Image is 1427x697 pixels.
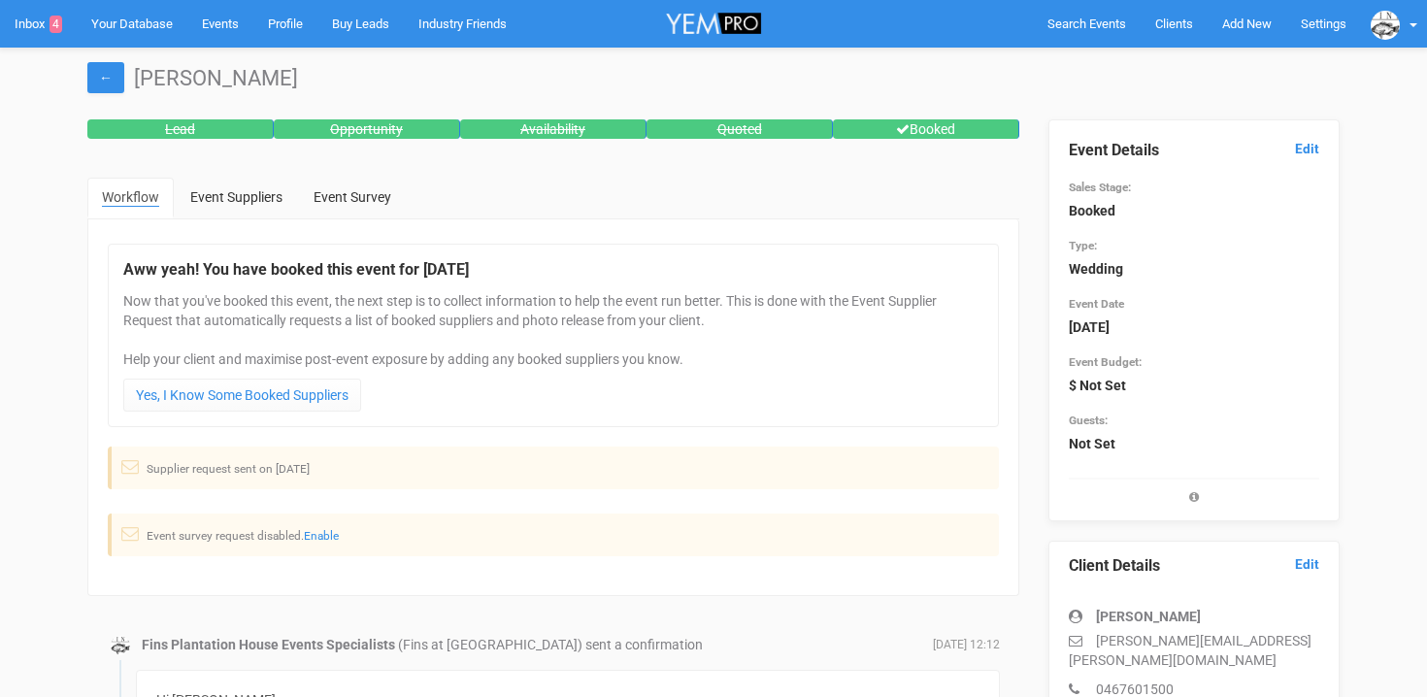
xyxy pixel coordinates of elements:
span: Search Events [1047,17,1126,31]
a: Event Suppliers [176,178,297,216]
small: Event survey request disabled. [147,529,339,543]
small: Type: [1069,239,1097,252]
a: Edit [1295,555,1319,574]
div: Quoted [647,119,833,139]
span: 4 [50,16,62,33]
small: Guests: [1069,414,1108,427]
strong: Wedding [1069,261,1123,277]
div: Availability [460,119,647,139]
h1: [PERSON_NAME] [87,67,1340,90]
small: Sales Stage: [1069,181,1131,194]
div: Lead [87,119,274,139]
a: Workflow [87,178,174,218]
span: [DATE] 12:12 [933,637,1000,653]
small: Supplier request sent on [DATE] [147,462,310,476]
img: data [111,636,130,655]
legend: Client Details [1069,555,1319,578]
a: ← [87,62,124,93]
a: Edit [1295,140,1319,158]
strong: Not Set [1069,436,1115,451]
strong: Fins Plantation House Events Specialists [142,637,395,652]
small: Event Date [1069,297,1124,311]
img: data [1371,11,1400,40]
strong: $ Not Set [1069,378,1126,393]
strong: [PERSON_NAME] [1096,609,1201,624]
a: Event Survey [299,178,406,216]
small: Event Budget: [1069,355,1142,369]
span: Clients [1155,17,1193,31]
a: Yes, I Know Some Booked Suppliers [123,379,361,412]
p: [PERSON_NAME][EMAIL_ADDRESS][PERSON_NAME][DOMAIN_NAME] [1069,631,1319,670]
strong: Booked [1069,203,1115,218]
span: (Fins at [GEOGRAPHIC_DATA]) sent a confirmation [398,637,703,652]
span: Add New [1222,17,1272,31]
div: Opportunity [274,119,460,139]
a: Enable [304,529,339,543]
div: Booked [833,119,1019,139]
legend: Event Details [1069,140,1319,162]
legend: Aww yeah! You have booked this event for [DATE] [123,259,983,282]
strong: [DATE] [1069,319,1110,335]
p: Now that you've booked this event, the next step is to collect information to help the event run ... [123,291,983,369]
